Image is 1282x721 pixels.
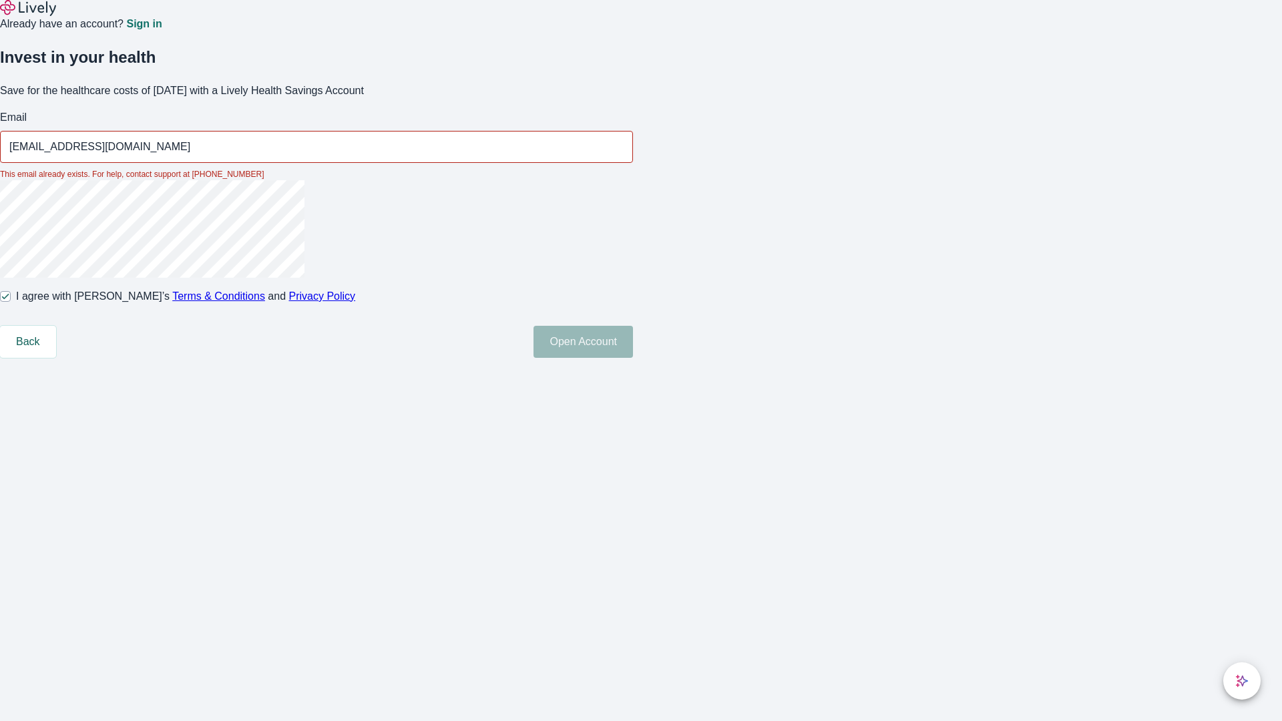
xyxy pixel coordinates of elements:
a: Privacy Policy [289,290,356,302]
a: Terms & Conditions [172,290,265,302]
span: I agree with [PERSON_NAME]’s and [16,288,355,304]
svg: Lively AI Assistant [1235,674,1249,688]
a: Sign in [126,19,162,29]
button: chat [1223,662,1261,700]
